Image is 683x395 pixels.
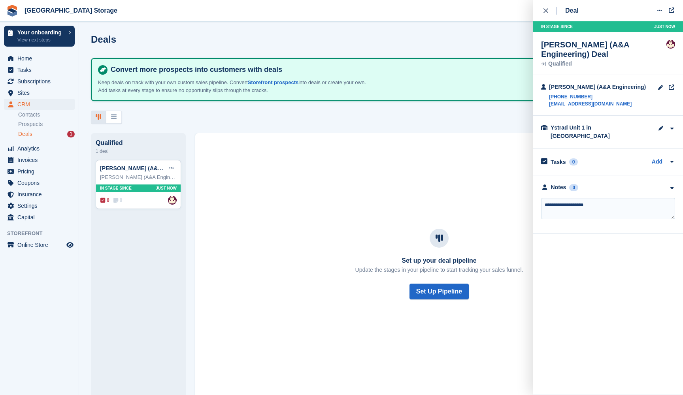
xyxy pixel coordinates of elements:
[17,64,65,75] span: Tasks
[17,200,65,211] span: Settings
[4,64,75,75] a: menu
[7,229,79,237] span: Storefront
[17,143,65,154] span: Analytics
[569,184,578,191] div: 0
[4,53,75,64] a: menu
[4,87,75,98] a: menu
[4,76,75,87] a: menu
[100,173,177,181] div: [PERSON_NAME] (A&A Engineering)
[549,93,646,100] a: [PHONE_NUMBER]
[565,6,579,15] div: Deal
[17,154,65,166] span: Invoices
[18,120,43,128] span: Prospects
[17,166,65,177] span: Pricing
[4,26,75,47] a: Your onboarding View next steps
[551,124,630,140] div: Ystrad Unit 1 in [GEOGRAPHIC_DATA]
[168,196,177,205] a: Andrew Lacey
[4,239,75,250] a: menu
[409,284,469,299] button: Set Up Pipeline
[18,130,75,138] a: Deals 1
[113,197,123,204] span: 0
[17,36,64,43] p: View next steps
[21,4,121,17] a: [GEOGRAPHIC_DATA] Storage
[96,147,181,156] div: 1 deal
[18,111,75,118] a: Contacts
[17,76,65,87] span: Subscriptions
[17,239,65,250] span: Online Store
[17,53,65,64] span: Home
[551,158,566,166] h2: Tasks
[91,34,116,45] h1: Deals
[666,40,675,49] img: Andrew Lacey
[67,131,75,137] div: 1
[4,143,75,154] a: menu
[4,166,75,177] a: menu
[96,139,181,147] div: Qualified
[18,130,32,138] span: Deals
[355,266,523,274] p: Update the stages in your pipeline to start tracking your sales funnel.
[541,61,666,67] div: Qualified
[100,165,210,171] a: [PERSON_NAME] (A&A Engineering) Deal
[355,257,523,264] h3: Set up your deal pipeline
[17,87,65,98] span: Sites
[4,200,75,211] a: menu
[17,99,65,110] span: CRM
[541,40,666,59] div: [PERSON_NAME] (A&A Engineering) Deal
[17,189,65,200] span: Insurance
[541,24,573,30] span: In stage since
[100,185,132,191] span: In stage since
[4,212,75,223] a: menu
[98,79,375,94] p: Keep deals on track with your own custom sales pipeline. Convert into deals or create your own. A...
[4,189,75,200] a: menu
[4,154,75,166] a: menu
[65,240,75,250] a: Preview store
[551,183,566,192] div: Notes
[549,83,646,91] div: [PERSON_NAME] (A&A Engineering)
[549,100,646,107] a: [EMAIL_ADDRESS][DOMAIN_NAME]
[652,158,662,167] a: Add
[4,99,75,110] a: menu
[6,5,18,17] img: stora-icon-8386f47178a22dfd0bd8f6a31ec36ba5ce8667c1dd55bd0f319d3a0aa187defe.svg
[654,24,675,30] span: Just now
[17,177,65,188] span: Coupons
[156,185,177,191] span: Just now
[18,120,75,128] a: Prospects
[4,177,75,188] a: menu
[17,212,65,223] span: Capital
[569,158,578,166] div: 0
[248,79,299,85] a: Storefront prospects
[108,65,664,74] h4: Convert more prospects into customers with deals
[100,197,109,204] span: 0
[17,30,64,35] p: Your onboarding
